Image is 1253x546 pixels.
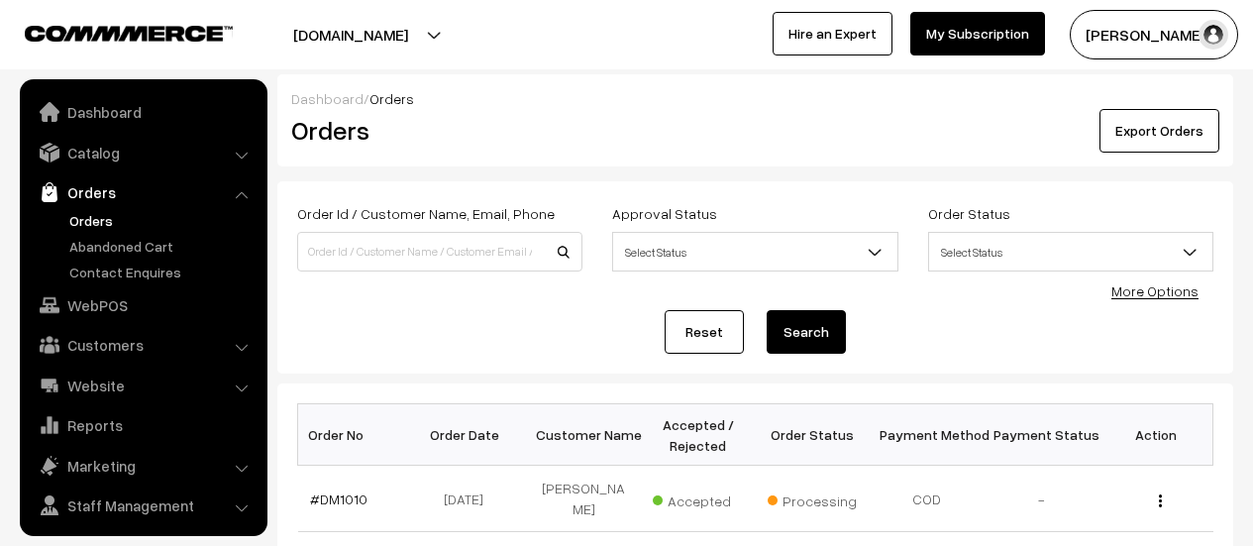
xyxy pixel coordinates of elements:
label: Order Id / Customer Name, Email, Phone [297,203,555,224]
td: [DATE] [412,466,527,532]
a: My Subscription [910,12,1045,55]
th: Accepted / Rejected [641,404,756,466]
input: Order Id / Customer Name / Customer Email / Customer Phone [297,232,582,272]
label: Approval Status [612,203,717,224]
a: Customers [25,327,261,363]
div: / [291,88,1219,109]
th: Customer Name [527,404,642,466]
a: More Options [1111,282,1199,299]
a: Abandoned Cart [64,236,261,257]
button: Search [767,310,846,354]
th: Action [1098,404,1213,466]
span: Orders [369,90,414,107]
a: Reports [25,407,261,443]
th: Payment Status [985,404,1099,466]
label: Order Status [928,203,1010,224]
a: Staff Management [25,488,261,523]
th: Order No [298,404,413,466]
span: Accepted [653,486,752,511]
td: - [985,466,1099,532]
a: Catalog [25,135,261,170]
th: Order Date [412,404,527,466]
a: Contact Enquires [64,262,261,282]
a: Orders [64,210,261,231]
a: #DM1010 [310,491,367,507]
img: COMMMERCE [25,26,233,41]
a: Hire an Expert [773,12,892,55]
a: COMMMERCE [25,20,198,44]
img: user [1199,20,1228,50]
a: Dashboard [25,94,261,130]
td: [PERSON_NAME] [527,466,642,532]
th: Order Status [756,404,871,466]
a: Website [25,368,261,403]
span: Select Status [929,235,1212,270]
a: WebPOS [25,287,261,323]
img: Menu [1159,494,1162,507]
span: Processing [768,486,867,511]
a: Orders [25,174,261,210]
a: Reset [665,310,744,354]
h2: Orders [291,115,580,146]
a: Marketing [25,448,261,484]
span: Select Status [928,232,1213,272]
th: Payment Method [870,404,985,466]
button: [PERSON_NAME] [1070,10,1238,59]
button: [DOMAIN_NAME] [224,10,477,59]
span: Select Status [612,232,897,272]
button: Export Orders [1099,109,1219,153]
span: Select Status [613,235,896,270]
td: COD [870,466,985,532]
a: Dashboard [291,90,364,107]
